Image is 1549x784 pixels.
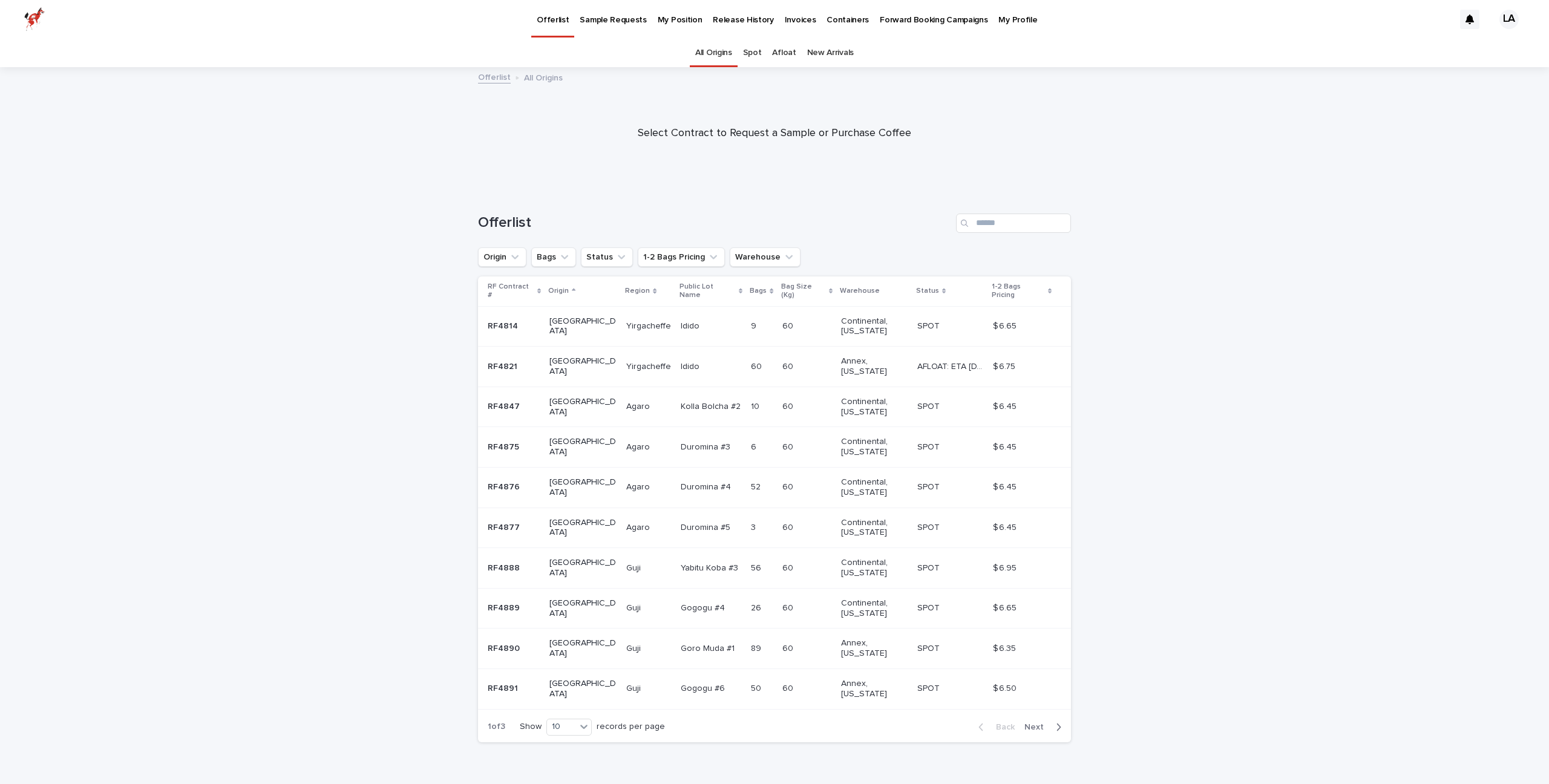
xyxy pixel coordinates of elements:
p: 60 [782,399,796,412]
a: Offerlist [478,70,511,83]
p: Public Lot Name [680,280,736,302]
p: 6 [751,440,759,452]
p: 1 of 3 [478,712,515,742]
p: Yirgacheffe [626,319,673,332]
p: 1-2 Bags Pricing [992,280,1044,302]
p: SPOT [917,641,942,654]
tr: RF4891RF4891 [GEOGRAPHIC_DATA]GujiGuji Gogogu #6Gogogu #6 5050 6060 Annex, [US_STATE] SPOTSPOT $ ... [478,668,1071,709]
input: Search [956,214,1071,233]
p: RF4875 [488,440,522,452]
tr: RF4877RF4877 [GEOGRAPHIC_DATA]AgaroAgaro Duromina #5Duromina #5 33 6060 Continental, [US_STATE] S... [478,508,1071,548]
a: Spot [743,39,762,67]
p: 60 [782,561,796,573]
a: New Arrivals [807,39,854,67]
p: SPOT [917,399,942,412]
p: $ 6.95 [993,561,1019,573]
p: Duromina #5 [681,520,733,533]
p: SPOT [917,601,942,613]
p: [GEOGRAPHIC_DATA] [549,638,617,659]
div: 10 [547,720,576,733]
p: 60 [782,440,796,452]
p: Guji [626,601,643,613]
tr: RF4847RF4847 [GEOGRAPHIC_DATA]AgaroAgaro Kolla Bolcha #2Kolla Bolcha #2 1010 6060 Continental, [U... [478,387,1071,427]
p: $ 6.65 [993,601,1019,613]
tr: RF4821RF4821 [GEOGRAPHIC_DATA]YirgacheffeYirgacheffe IdidoIdido 6060 6060 Annex, [US_STATE] AFLOA... [478,347,1071,387]
p: 60 [782,319,796,332]
p: AFLOAT: ETA 09-27-2025 [917,359,986,372]
p: 60 [782,681,796,694]
p: Guji [626,561,643,573]
p: RF4847 [488,399,522,412]
p: Duromina #3 [681,440,733,452]
p: 60 [782,480,796,492]
tr: RF4888RF4888 [GEOGRAPHIC_DATA]GujiGuji Yabitu Koba #3Yabitu Koba #3 5656 6060 Continental, [US_ST... [478,548,1071,589]
p: $ 6.45 [993,399,1019,412]
p: Goro Muda #1 [681,641,737,654]
p: [GEOGRAPHIC_DATA] [549,598,617,619]
p: SPOT [917,561,942,573]
p: RF4821 [488,359,520,372]
p: Yabitu Koba #3 [681,561,741,573]
p: [GEOGRAPHIC_DATA] [549,316,617,337]
tr: RF4876RF4876 [GEOGRAPHIC_DATA]AgaroAgaro Duromina #4Duromina #4 5252 6060 Continental, [US_STATE]... [478,467,1071,508]
p: Agaro [626,520,652,533]
p: $ 6.75 [993,359,1018,372]
p: [GEOGRAPHIC_DATA] [549,679,617,699]
p: $ 6.65 [993,319,1019,332]
p: 60 [782,641,796,654]
img: zttTXibQQrCfv9chImQE [24,7,45,31]
p: Select Contract to Request a Sample or Purchase Coffee [532,127,1017,140]
p: 89 [751,641,764,654]
p: Region [625,284,650,298]
p: Agaro [626,399,652,412]
p: 50 [751,681,764,694]
p: SPOT [917,520,942,533]
p: 56 [751,561,764,573]
p: SPOT [917,440,942,452]
p: Gogogu #6 [681,681,727,694]
button: Warehouse [730,247,801,267]
p: RF Contract # [488,280,534,302]
p: 60 [751,359,764,372]
p: [GEOGRAPHIC_DATA] [549,518,617,538]
p: SPOT [917,319,942,332]
p: Duromina #4 [681,480,733,492]
p: RF4890 [488,641,522,654]
p: Yirgacheffe [626,359,673,372]
p: [GEOGRAPHIC_DATA] [549,477,617,498]
p: Agaro [626,480,652,492]
p: Warehouse [840,284,880,298]
p: 26 [751,601,764,613]
button: Next [1020,722,1071,733]
a: All Origins [695,39,732,67]
tr: RF4814RF4814 [GEOGRAPHIC_DATA]YirgacheffeYirgacheffe IdidoIdido 99 6060 Continental, [US_STATE] S... [478,306,1071,347]
p: Bags [750,284,767,298]
p: 3 [751,520,758,533]
p: Guji [626,641,643,654]
div: LA [1499,10,1519,29]
p: [GEOGRAPHIC_DATA] [549,397,617,417]
button: Back [969,722,1020,733]
span: Next [1024,723,1051,731]
button: Status [581,247,633,267]
p: Idido [681,359,702,372]
p: Idido [681,319,702,332]
p: Bag Size (Kg) [781,280,826,302]
p: $ 6.50 [993,681,1019,694]
tr: RF4889RF4889 [GEOGRAPHIC_DATA]GujiGuji Gogogu #4Gogogu #4 2626 6060 Continental, [US_STATE] SPOTS... [478,588,1071,629]
p: SPOT [917,681,942,694]
p: 60 [782,601,796,613]
span: Back [989,723,1015,731]
p: RF4877 [488,520,522,533]
p: Status [916,284,939,298]
a: Afloat [772,39,796,67]
p: RF4876 [488,480,522,492]
p: $ 6.45 [993,440,1019,452]
p: Origin [548,284,569,298]
p: RF4814 [488,319,520,332]
p: $ 6.45 [993,520,1019,533]
p: 60 [782,520,796,533]
p: Kolla Bolcha #2 [681,399,743,412]
p: 60 [782,359,796,372]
